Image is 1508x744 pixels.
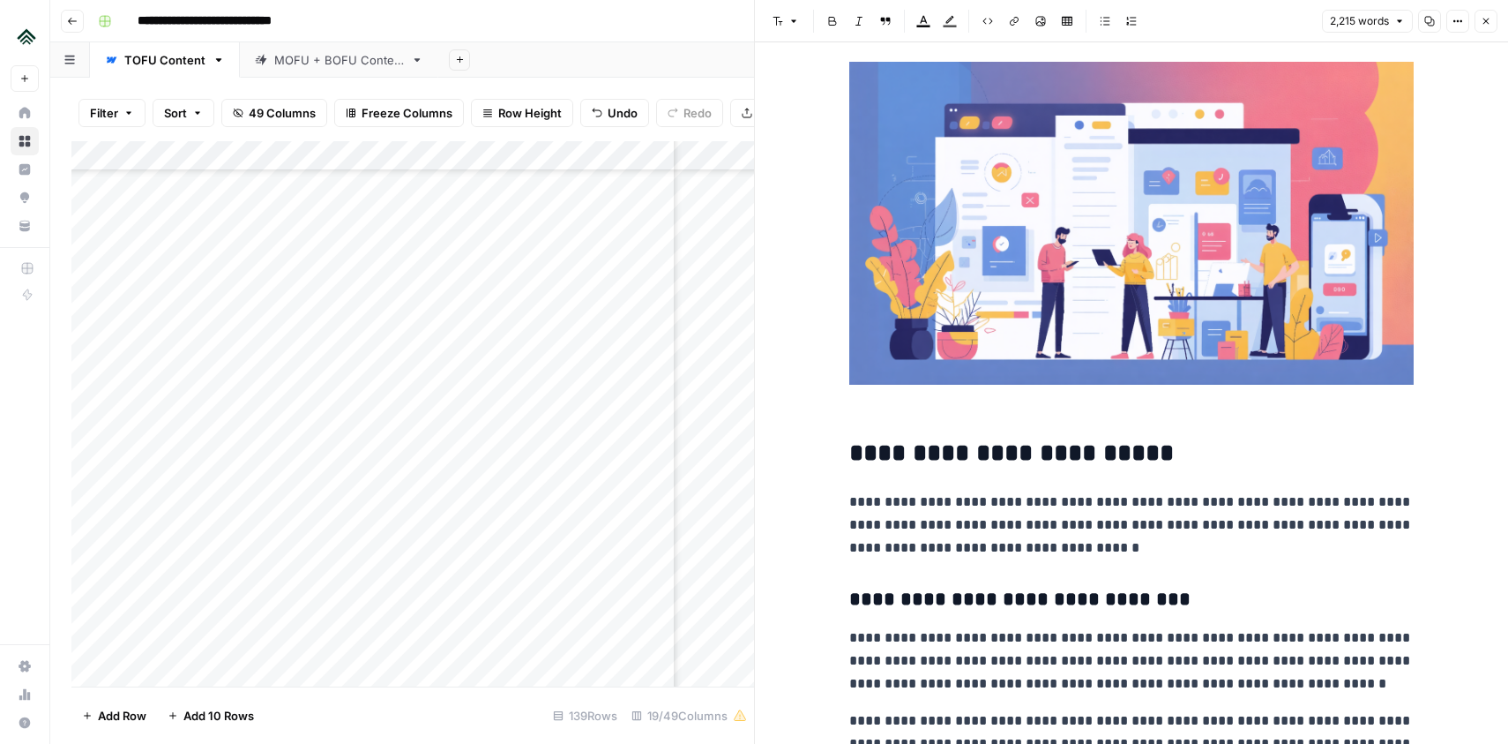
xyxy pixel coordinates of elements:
[580,99,649,127] button: Undo
[11,99,39,127] a: Home
[157,702,265,730] button: Add 10 Rows
[153,99,214,127] button: Sort
[608,104,638,122] span: Undo
[1322,10,1413,33] button: 2,215 words
[11,680,39,709] a: Usage
[546,702,624,730] div: 139 Rows
[471,99,573,127] button: Row Height
[362,104,452,122] span: Freeze Columns
[1330,13,1389,29] span: 2,215 words
[683,104,712,122] span: Redo
[11,709,39,737] button: Help + Support
[221,99,327,127] button: 49 Columns
[249,104,316,122] span: 49 Columns
[11,155,39,184] a: Insights
[98,707,146,725] span: Add Row
[11,184,39,212] a: Opportunities
[11,14,39,58] button: Workspace: Uplisting
[90,104,118,122] span: Filter
[71,702,157,730] button: Add Row
[624,702,754,730] div: 19/49 Columns
[11,212,39,240] a: Your Data
[274,51,404,69] div: MOFU + BOFU Content
[124,51,205,69] div: TOFU Content
[90,42,240,78] a: TOFU Content
[656,99,723,127] button: Redo
[11,127,39,155] a: Browse
[164,104,187,122] span: Sort
[240,42,438,78] a: MOFU + BOFU Content
[11,20,42,52] img: Uplisting Logo
[78,99,146,127] button: Filter
[334,99,464,127] button: Freeze Columns
[498,104,562,122] span: Row Height
[11,652,39,680] a: Settings
[183,707,254,725] span: Add 10 Rows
